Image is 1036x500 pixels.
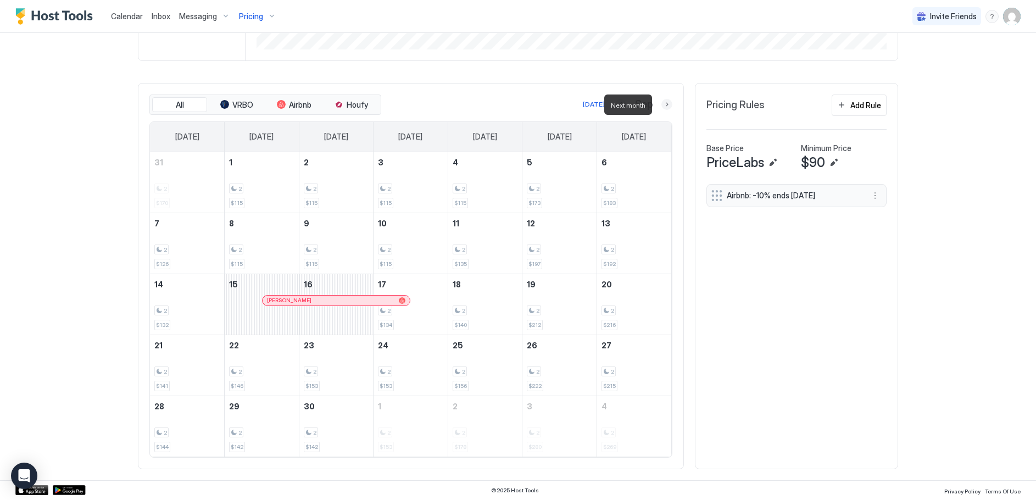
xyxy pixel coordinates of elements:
[299,335,374,396] td: September 23, 2025
[522,152,597,173] a: September 5, 2025
[304,402,315,411] span: 30
[601,158,607,167] span: 6
[374,335,448,355] a: September 24, 2025
[453,219,459,228] span: 11
[374,396,448,457] td: October 1, 2025
[522,335,597,355] a: September 26, 2025
[522,396,597,416] a: October 3, 2025
[313,122,359,152] a: Tuesday
[378,402,381,411] span: 1
[156,382,168,390] span: $141
[15,485,48,495] div: App Store
[231,443,243,451] span: $142
[374,335,448,396] td: September 24, 2025
[111,10,143,22] a: Calendar
[229,402,239,411] span: 29
[522,274,597,295] a: September 19, 2025
[601,402,607,411] span: 4
[299,396,374,457] td: September 30, 2025
[661,99,672,110] button: Next month
[597,335,671,396] td: September 27, 2025
[522,274,597,335] td: September 19, 2025
[454,260,467,268] span: $135
[150,213,224,234] a: September 7, 2025
[313,185,316,192] span: 2
[150,396,225,457] td: September 28, 2025
[11,463,37,489] div: Open Intercom Messenger
[611,122,657,152] a: Saturday
[528,260,541,268] span: $197
[225,335,299,396] td: September 22, 2025
[15,8,98,25] a: Host Tools Logo
[985,10,999,23] div: menu
[374,274,448,335] td: September 17, 2025
[453,280,461,289] span: 18
[766,156,779,169] button: Edit
[305,199,318,207] span: $115
[603,382,616,390] span: $215
[305,260,318,268] span: $115
[448,213,522,234] a: September 11, 2025
[448,335,522,396] td: September 25, 2025
[154,341,163,350] span: 21
[238,122,285,152] a: Monday
[387,307,391,314] span: 2
[164,429,167,436] span: 2
[231,382,243,390] span: $146
[150,335,225,396] td: September 21, 2025
[1003,8,1021,25] div: User profile
[462,185,465,192] span: 2
[611,307,614,314] span: 2
[537,122,583,152] a: Friday
[462,246,465,253] span: 2
[528,321,541,329] span: $212
[156,260,169,268] span: $126
[527,158,532,167] span: 5
[597,396,671,416] a: October 4, 2025
[380,382,392,390] span: $153
[238,246,242,253] span: 2
[154,219,159,228] span: 7
[238,429,242,436] span: 2
[611,246,614,253] span: 2
[597,213,671,234] a: September 13, 2025
[597,274,671,295] a: September 20, 2025
[299,335,374,355] a: September 23, 2025
[387,122,433,152] a: Wednesday
[374,213,448,234] a: September 10, 2025
[267,297,311,304] span: [PERSON_NAME]
[324,97,378,113] button: Houfy
[453,158,458,167] span: 4
[601,219,610,228] span: 13
[150,274,225,335] td: September 14, 2025
[453,402,458,411] span: 2
[380,199,392,207] span: $115
[985,488,1021,495] span: Terms Of Use
[491,487,539,494] span: © 2025 Host Tools
[944,488,981,495] span: Privacy Policy
[324,132,348,142] span: [DATE]
[522,152,597,213] td: September 5, 2025
[299,152,374,213] td: September 2, 2025
[239,12,263,21] span: Pricing
[313,246,316,253] span: 2
[453,341,463,350] span: 25
[313,429,316,436] span: 2
[304,280,313,289] span: 16
[868,189,882,202] button: More options
[164,122,210,152] a: Sunday
[225,274,299,335] td: September 15, 2025
[527,219,535,228] span: 12
[597,396,671,457] td: October 4, 2025
[622,132,646,142] span: [DATE]
[706,143,744,153] span: Base Price
[448,152,522,173] a: September 4, 2025
[597,152,671,173] a: September 6, 2025
[374,274,448,295] a: September 17, 2025
[229,219,234,228] span: 8
[448,396,522,457] td: October 2, 2025
[150,152,224,173] a: August 31, 2025
[299,396,374,416] a: September 30, 2025
[597,152,671,213] td: September 6, 2025
[448,152,522,213] td: September 4, 2025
